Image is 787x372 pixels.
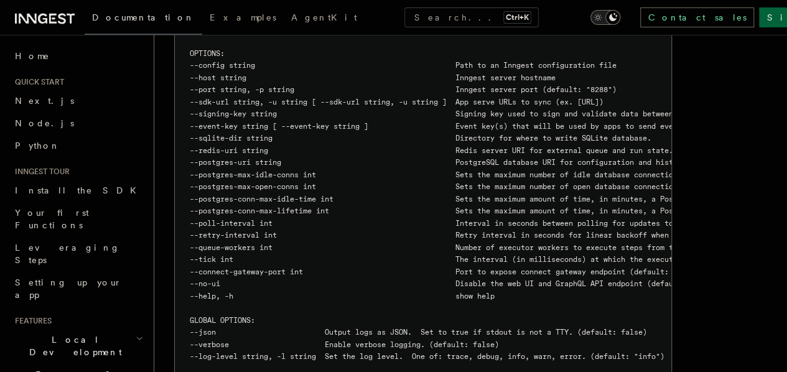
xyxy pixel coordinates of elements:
a: Your first Functions [10,202,146,236]
span: Local Development [10,333,136,358]
a: Node.js [10,112,146,134]
button: Search...Ctrl+K [404,7,539,27]
span: OPTIONS: [190,49,225,58]
span: Documentation [92,12,195,22]
span: Quick start [10,77,64,87]
span: GLOBAL OPTIONS: [190,316,255,325]
span: --signing-key string Signing key used to sign and validate data between the server and apps. [190,109,765,118]
span: --config string Path to an Inngest configuration file [190,61,617,70]
span: --event-key string [ --event-key string ] Event key(s) that will be used by apps to send events t... [190,122,752,131]
span: Your first Functions [15,208,89,230]
span: --json Output logs as JSON. Set to true if stdout is not a TTY. (default: false) [190,328,647,337]
span: --port string, -p string Inngest server port (default: "8288") [190,85,617,94]
span: --queue-workers int Number of executor workers to execute steps from the queue (default: 100) [190,243,773,252]
span: Home [15,50,50,62]
span: --host string Inngest server hostname [190,73,556,82]
span: Python [15,141,60,151]
span: Setting up your app [15,277,122,300]
a: Setting up your app [10,271,146,306]
span: AgentKit [291,12,357,22]
span: --sdk-url string, -u string [ --sdk-url string, -u string ] App serve URLs to sync (ex. [URL]) [190,98,603,106]
span: --poll-interval int Interval in seconds between polling for updates to apps (default: 0) [190,219,752,228]
span: Next.js [15,96,74,106]
a: Python [10,134,146,157]
span: Examples [210,12,276,22]
span: --help, -h show help [190,292,495,300]
button: Toggle dark mode [590,10,620,25]
a: Install the SDK [10,179,146,202]
span: --no-ui Disable the web UI and GraphQL API endpoint (default: false) [190,279,717,288]
a: Contact sales [640,7,754,27]
span: --sqlite-dir string Directory for where to write SQLite database. [190,134,651,142]
kbd: Ctrl+K [503,11,531,24]
span: Node.js [15,118,74,128]
span: Leveraging Steps [15,243,120,265]
span: Install the SDK [15,185,144,195]
span: --connect-gateway-port int Port to expose connect gateway endpoint (default: 8289) [190,267,695,276]
a: Documentation [85,4,202,35]
button: Local Development [10,328,146,363]
span: Inngest tour [10,167,70,177]
span: --verbose Enable verbose logging. (default: false) [190,340,499,349]
a: Home [10,45,146,67]
span: Features [10,316,52,326]
span: --log-level string, -l string Set the log level. One of: trace, debug, info, warn, error. (defaul... [190,352,664,361]
a: Examples [202,4,284,34]
a: Leveraging Steps [10,236,146,271]
a: AgentKit [284,4,365,34]
a: Next.js [10,90,146,112]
